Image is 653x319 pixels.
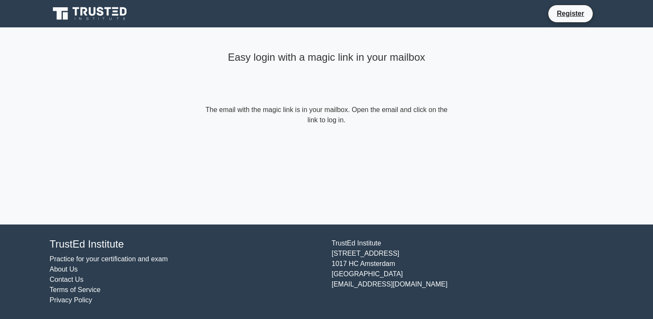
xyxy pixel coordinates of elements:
[50,296,92,304] a: Privacy Policy
[203,105,450,125] form: The email with the magic link is in your mailbox. Open the email and click on the link to log in.
[50,276,83,283] a: Contact Us
[50,255,168,263] a: Practice for your certification and exam
[552,8,589,19] a: Register
[50,286,100,293] a: Terms of Service
[203,51,450,64] h4: Easy login with a magic link in your mailbox
[50,266,78,273] a: About Us
[326,238,609,305] div: TrustEd Institute [STREET_ADDRESS] 1017 HC Amsterdam [GEOGRAPHIC_DATA] [EMAIL_ADDRESS][DOMAIN_NAME]
[50,238,321,251] h4: TrustEd Institute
